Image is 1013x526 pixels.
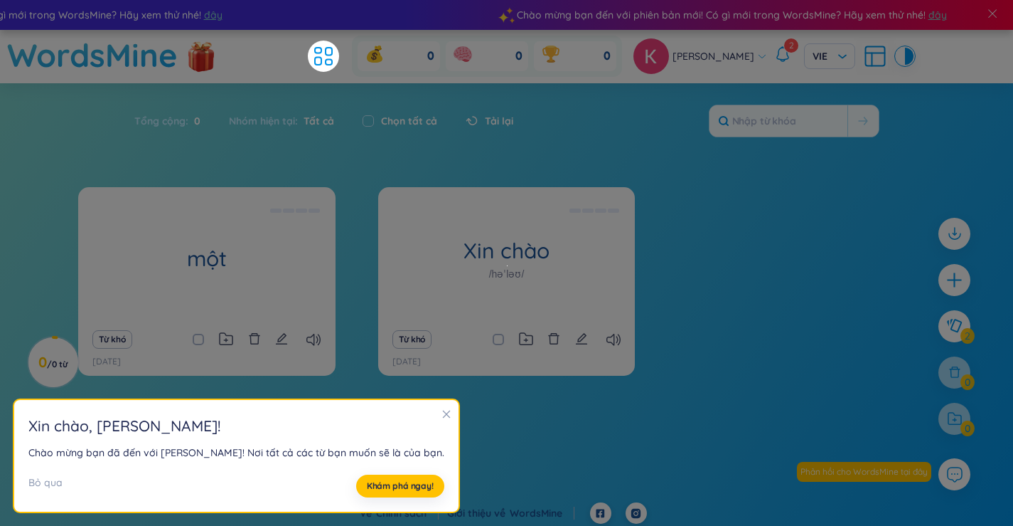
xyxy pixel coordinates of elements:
input: Nhập từ khóa [709,105,847,137]
font: Từ khó [99,334,125,344]
button: Từ khó [92,330,132,349]
a: WordsMine [7,30,178,80]
font: Nhóm hiện tại [229,115,295,127]
font: Từ khó [399,334,425,344]
font: Tải lại [485,115,513,127]
font: Khám phá ngay! [367,480,434,491]
font: Chính sách [376,507,427,520]
font: [PERSON_NAME] [97,416,218,435]
font: Chọn tất cả [381,115,437,127]
font: từ [59,359,68,369]
button: Khám phá ngay! [356,475,444,498]
font: / [47,359,52,369]
button: biên tập [275,330,288,349]
font: Xin chào [28,416,89,435]
font: : [295,115,298,127]
font: 0 [52,359,57,369]
font: [DATE] [392,356,421,367]
a: Chính sách [376,507,439,520]
font: Giới thiệu về [447,507,505,520]
font: WordsMine [510,507,562,520]
font: ! [218,416,220,435]
font: Bỏ qua [28,476,63,489]
button: xóa bỏ [547,330,560,349]
font: một [187,245,227,272]
a: WordsMine [510,507,574,520]
font: 0 [38,353,47,371]
span: VIE [813,49,847,63]
font: đây [928,9,947,21]
font: , [89,416,92,435]
font: Xin chào [463,237,550,264]
span: xóa bỏ [248,332,261,345]
button: Từ khó [392,330,432,349]
span: đóng [441,409,451,419]
font: [PERSON_NAME] [672,50,754,63]
font: WordsMine [7,35,178,75]
font: đây [204,9,223,21]
font: 0 [427,48,434,64]
sup: 2 [784,38,798,53]
font: Chào mừng bạn đã đến với [PERSON_NAME]! Nơi tất cả các từ bạn muốn sẽ là của bạn. [28,446,444,459]
font: Tất cả [304,115,334,127]
span: biên tập [575,332,588,345]
span: cộng thêm [945,271,963,289]
font: Về [360,507,372,520]
span: biên tập [275,332,288,345]
font: 0 [604,48,611,64]
font: 2 [789,40,794,51]
button: xóa bỏ [248,330,261,349]
img: hình đại diện [633,38,669,74]
span: xóa bỏ [547,332,560,345]
img: flashSalesIcon.a7f4f837.png [187,34,215,77]
font: /həˈləʊ/ [489,268,525,280]
font: 0 [194,115,200,127]
font: 0 [515,48,522,64]
a: hình đại diện [633,38,672,74]
button: biên tập [575,330,588,349]
font: : [186,115,188,127]
font: Tổng cộng [134,115,186,127]
font: Chào mừng bạn đến với phiên bản mới! Có gì mới trong WordsMine? Hãy xem thử nhé! [517,9,926,21]
font: [DATE] [92,356,121,367]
